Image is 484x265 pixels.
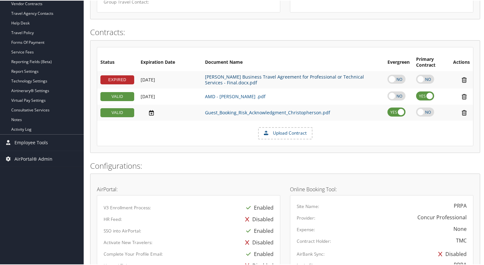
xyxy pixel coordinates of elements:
[97,186,280,191] h4: AirPortal:
[100,108,134,117] div: VALID
[137,53,202,71] th: Expiration Date
[104,204,151,210] label: V3 Enrollment Process:
[104,250,163,257] label: Complete Your Profile Email:
[435,248,467,259] div: Disabled
[459,93,470,99] i: Remove Contract
[104,227,141,233] label: SSO into AirPortal:
[454,201,467,209] div: PRPA
[205,109,330,115] a: Guest_Booking_Risk_Acknowledgment_Christopherson.pdf
[202,53,384,71] th: Document Name
[104,215,122,222] label: HR Feed:
[205,93,265,99] a: AMD - [PERSON_NAME] .pdf
[297,203,319,209] label: Site Name:
[104,239,153,245] label: Activate New Travelers:
[290,186,473,191] h4: Online Booking Tool:
[297,226,315,232] label: Expense:
[259,127,312,138] label: Upload Contract
[456,236,467,244] div: TMC
[141,93,155,99] span: [DATE]
[459,76,470,83] i: Remove Contract
[97,53,137,71] th: Status
[100,75,134,84] div: EXPIRED
[205,73,364,85] a: [PERSON_NAME] Business Travel Agreement for Professional or Technical Services - Final.docx.pdf
[14,150,52,166] span: AirPortal® Admin
[141,109,199,116] div: Add/Edit Date
[100,91,134,100] div: VALID
[243,248,274,259] div: Enabled
[90,160,480,171] h2: Configurations:
[141,76,199,82] div: Add/Edit Date
[297,214,315,221] label: Provider:
[141,76,155,82] span: [DATE]
[459,109,470,116] i: Remove Contract
[297,237,331,244] label: Contract Holder:
[450,53,473,71] th: Actions
[90,26,480,37] h2: Contracts:
[242,236,274,248] div: Disabled
[453,224,467,232] div: None
[14,134,48,150] span: Employee Tools
[417,213,467,221] div: Concur Professional
[297,250,325,257] label: AirBank Sync:
[242,213,274,224] div: Disabled
[384,53,413,71] th: Evergreen
[243,224,274,236] div: Enabled
[413,53,450,71] th: Primary Contract
[141,93,199,99] div: Add/Edit Date
[243,201,274,213] div: Enabled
